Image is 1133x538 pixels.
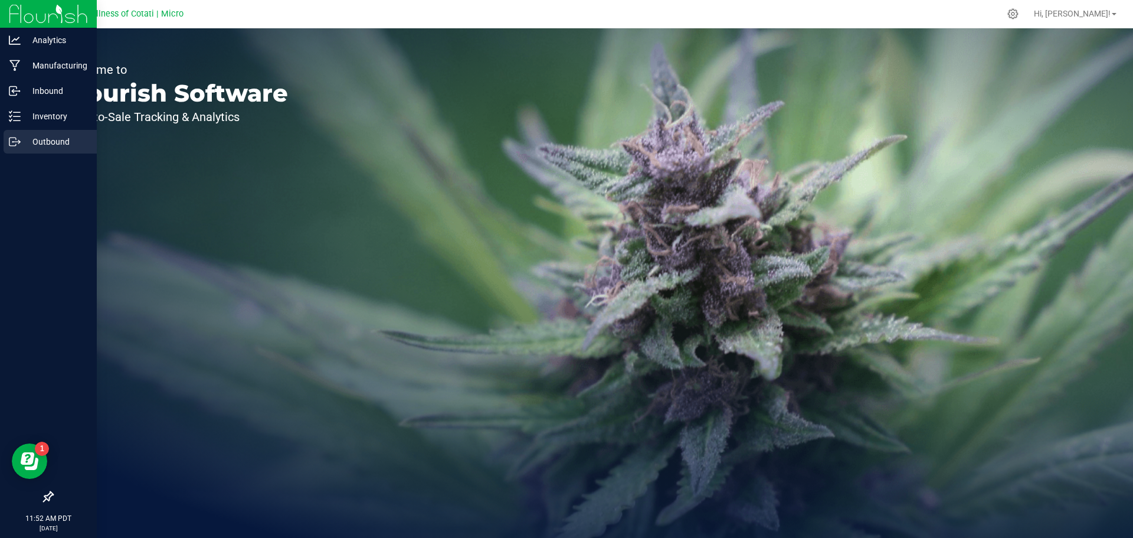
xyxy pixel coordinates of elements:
[21,58,91,73] p: Manufacturing
[9,136,21,148] inline-svg: Outbound
[9,34,21,46] inline-svg: Analytics
[1034,9,1111,18] span: Hi, [PERSON_NAME]!
[5,524,91,533] p: [DATE]
[1006,8,1020,19] div: Manage settings
[21,135,91,149] p: Outbound
[35,442,49,456] iframe: Resource center unread badge
[9,60,21,71] inline-svg: Manufacturing
[21,33,91,47] p: Analytics
[64,111,288,123] p: Seed-to-Sale Tracking & Analytics
[9,85,21,97] inline-svg: Inbound
[57,9,184,19] span: Mercy Wellness of Cotati | Micro
[64,64,288,76] p: Welcome to
[64,81,288,105] p: Flourish Software
[21,84,91,98] p: Inbound
[5,513,91,524] p: 11:52 AM PDT
[12,444,47,479] iframe: Resource center
[21,109,91,123] p: Inventory
[9,110,21,122] inline-svg: Inventory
